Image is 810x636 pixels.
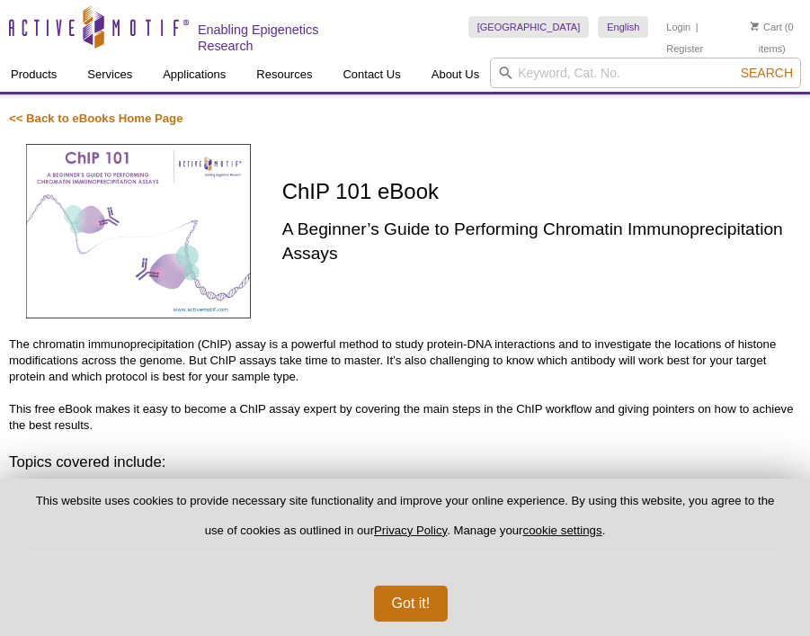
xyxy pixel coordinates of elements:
[29,493,781,553] p: This website uses cookies to provide necessary site functionality and improve your online experie...
[374,586,449,622] button: Got it!
[9,336,801,434] p: The chromatin immunoprecipitation (ChIP) assay is a powerful method to study protein-DNA interact...
[468,16,590,38] a: [GEOGRAPHIC_DATA]
[741,66,793,80] span: Search
[751,22,759,31] img: Your Cart
[751,21,782,33] a: Cart
[522,524,601,537] button: cookie settings
[490,58,801,88] input: Keyword, Cat. No.
[282,217,801,265] h2: A Beginner’s Guide to Performing Chromatin Immunoprecipitation Assays
[421,58,490,92] a: About Us
[666,42,703,55] a: Register
[76,58,143,92] a: Services
[743,16,801,59] li: (0 items)
[332,58,411,92] a: Contact Us
[152,58,236,92] a: Applications
[696,16,699,38] li: |
[26,144,251,318] img: ChIP 101 eBook
[598,16,648,38] a: English
[374,524,447,537] a: Privacy Policy
[198,22,350,54] h2: Enabling Epigenetics Research
[735,65,798,81] button: Search
[245,58,323,92] a: Resources
[666,21,690,33] a: Login
[9,112,183,125] a: << Back to eBooks Home Page
[282,180,801,206] h1: ChIP 101 eBook
[9,452,801,473] h3: Topics covered include:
